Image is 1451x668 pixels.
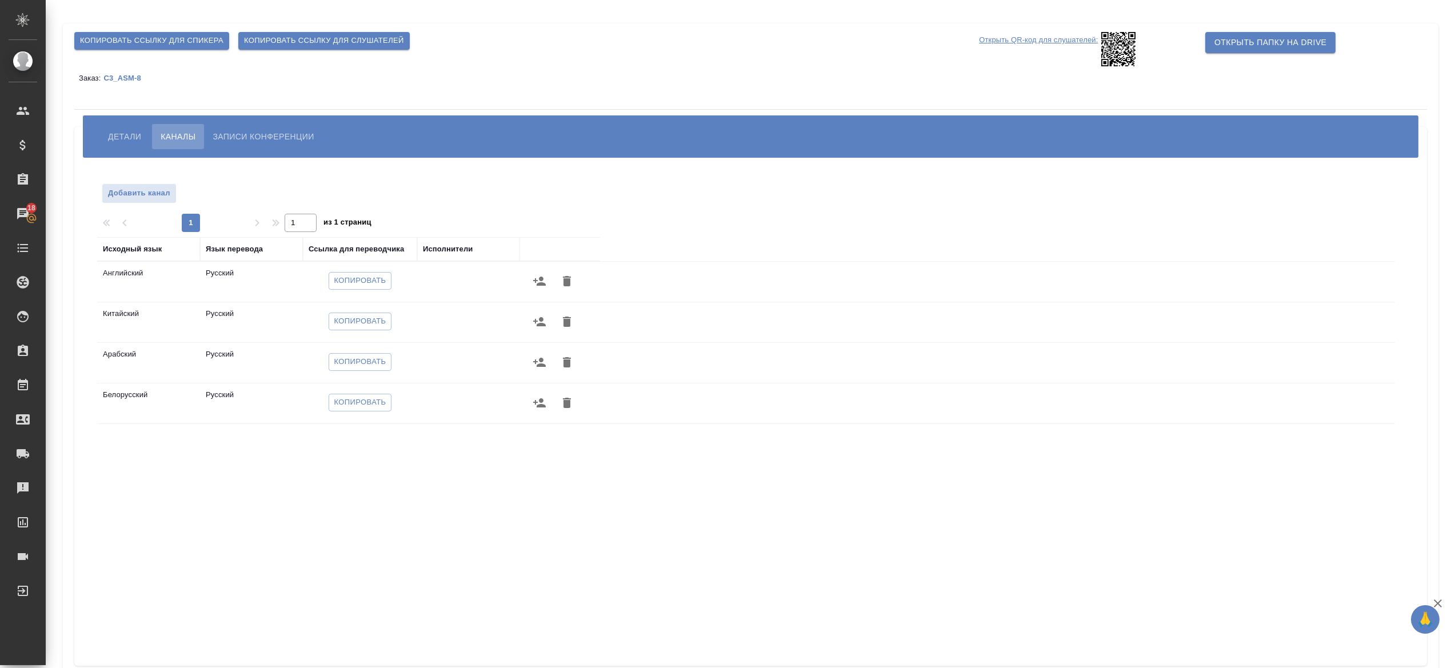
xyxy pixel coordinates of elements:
div: Ссылка для переводчика [309,243,404,255]
button: 🙏 [1411,605,1440,634]
td: Китайский [97,302,200,342]
div: Язык перевода [206,243,263,255]
button: Добавить канал [102,183,177,203]
td: Белорусский [97,383,200,423]
button: Удалить канал [553,267,581,295]
span: Копировать ссылку для слушателей [244,34,404,47]
div: Исполнители [423,243,473,255]
span: Копировать [334,274,386,287]
button: Копировать ссылку для спикера [74,32,229,50]
span: Открыть папку на Drive [1214,35,1326,50]
span: Добавить канал [108,187,170,200]
span: Копировать [334,396,386,409]
p: Заказ: [79,74,103,82]
button: Назначить исполнителей [526,389,553,417]
button: Копировать [329,272,392,290]
button: Копировать ссылку для слушателей [238,32,410,50]
button: Копировать [329,353,392,371]
a: 18 [3,199,43,228]
span: Копировать ссылку для спикера [80,34,223,47]
td: Арабский [97,343,200,383]
td: Русский [200,383,303,423]
td: Английский [97,262,200,302]
a: C3_ASM-8 [103,73,149,82]
span: Копировать [334,315,386,328]
button: Копировать [329,313,392,330]
td: Русский [200,302,303,342]
button: Удалить канал [553,308,581,335]
p: Открыть QR-код для слушателей: [979,32,1098,66]
button: Открыть папку на Drive [1205,32,1336,53]
td: Русский [200,262,303,302]
span: из 1 страниц [323,215,371,232]
button: Копировать [329,394,392,411]
button: Удалить канал [553,349,581,376]
span: Каналы [161,130,195,143]
button: Удалить канал [553,389,581,417]
td: Русский [200,343,303,383]
span: 🙏 [1416,607,1435,631]
button: Назначить исполнителей [526,308,553,335]
div: Исходный язык [103,243,162,255]
button: Назначить исполнителей [526,267,553,295]
span: Детали [108,130,141,143]
span: Копировать [334,355,386,369]
span: Записи конференции [213,130,314,143]
span: 18 [21,202,42,214]
p: C3_ASM-8 [103,74,149,82]
button: Назначить исполнителей [526,349,553,376]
